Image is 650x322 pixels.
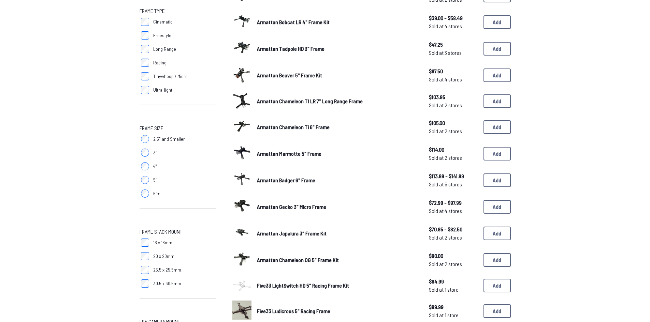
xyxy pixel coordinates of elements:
button: Add [483,68,511,82]
input: 25.5 x 25.5mm [141,266,149,274]
span: Armattan Marmotte 5" Frame [257,150,321,157]
span: Armattan Japalura 3" Frame Kit [257,230,327,236]
a: image [232,117,251,138]
a: Armattan Gecko 3" Micro Frame [257,203,418,211]
span: Sold at 3 stores [429,49,478,57]
a: Armattan Chameleon TI LR 7" Long Range Frame [257,97,418,105]
span: Armattan Bobcat LR 4" Frame Kit [257,19,330,25]
a: image [232,38,251,59]
button: Add [483,120,511,134]
button: Add [483,200,511,214]
img: image [232,143,251,162]
span: $90.00 [429,252,478,260]
span: $72.99 - $97.99 [429,199,478,207]
span: Sold at 2 stores [429,233,478,242]
span: Frame Stack Mount [140,228,182,236]
span: Sold at 4 stores [429,75,478,83]
input: Cinematic [141,18,149,26]
img: image [232,12,251,31]
a: image [232,249,251,271]
input: 20 x 20mm [141,252,149,260]
span: Sold at 1 store [429,286,478,294]
a: Armattan Chameleon OG 5" Frame Kit [257,256,418,264]
span: Long Range [153,46,176,52]
span: Sold at 5 stores [429,180,478,188]
span: Armattan Chameleon TI LR 7" Long Range Frame [257,98,363,104]
a: Armattan Badger 6" Frame [257,176,418,184]
a: image [232,170,251,191]
span: Sold at 2 stores [429,101,478,109]
span: Frame Size [140,124,163,132]
span: Frame Type [140,7,165,15]
span: 4" [153,163,157,170]
input: 30.5 x 30.5mm [141,279,149,288]
span: Armattan Badger 6" Frame [257,177,315,183]
span: $39.00 - $58.49 [429,14,478,22]
input: 3" [141,149,149,157]
span: 16 x 16mm [153,239,172,246]
span: Armattan Beaver 5" Frame Kit [257,72,322,78]
input: Racing [141,59,149,67]
a: Armattan Bobcat LR 4" Frame Kit [257,18,418,26]
span: Armattan Chameleon OG 5" Frame Kit [257,257,339,263]
a: Five33 Ludicrous 5" Racing Frame [257,307,418,315]
span: Five33 LightSwitch HD 5" Racing Frame Kit [257,282,349,289]
a: image [232,196,251,217]
span: Armattan Chameleon Ti 6" Frame [257,124,330,130]
img: image [232,170,251,189]
a: image [232,91,251,111]
span: Cinematic [153,18,173,25]
a: Armattan Marmotte 5" Frame [257,150,418,158]
input: 5" [141,176,149,184]
img: image [232,279,251,292]
a: image [232,65,251,86]
span: $87.50 [429,67,478,75]
span: Sold at 2 stores [429,154,478,162]
input: 16 x 16mm [141,239,149,247]
img: image [232,223,251,242]
a: image [232,301,251,322]
img: image [232,249,251,269]
button: Add [483,304,511,318]
span: 6"+ [153,190,160,197]
span: $70.85 - $82.50 [429,225,478,233]
a: Five33 LightSwitch HD 5" Racing Frame Kit [257,281,418,290]
span: $103.95 [429,93,478,101]
input: Long Range [141,45,149,53]
button: Add [483,147,511,160]
span: $99.99 [429,303,478,311]
img: image [232,117,251,136]
button: Add [483,227,511,240]
span: $47.25 [429,41,478,49]
input: 6"+ [141,189,149,198]
button: Add [483,94,511,108]
input: Ultra-light [141,86,149,94]
img: image [232,65,251,84]
span: Armattan Gecko 3" Micro Frame [257,203,326,210]
span: Sold at 4 stores [429,22,478,30]
span: 2.5" and Smaller [153,136,185,142]
span: Racing [153,59,167,66]
span: $64.99 [429,277,478,286]
input: 4" [141,162,149,170]
img: image [232,93,251,109]
img: image [232,301,251,320]
span: Sold at 2 stores [429,260,478,268]
button: Add [483,42,511,56]
a: Armattan Chameleon Ti 6" Frame [257,123,418,131]
span: 3" [153,149,157,156]
a: image [232,223,251,244]
span: Sold at 2 stores [429,127,478,135]
input: Tinywhoop / Micro [141,72,149,80]
span: $113.99 - $141.99 [429,172,478,180]
a: Armattan Tadpole HD 3" Frame [257,45,418,53]
span: $114.00 [429,145,478,154]
a: Armattan Japalura 3" Frame Kit [257,229,418,237]
span: Sold at 1 store [429,311,478,319]
input: 2.5" and Smaller [141,135,149,143]
a: image [232,276,251,295]
span: Tinywhoop / Micro [153,73,188,80]
span: Freestyle [153,32,171,39]
span: $105.00 [429,119,478,127]
span: Sold at 4 stores [429,207,478,215]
